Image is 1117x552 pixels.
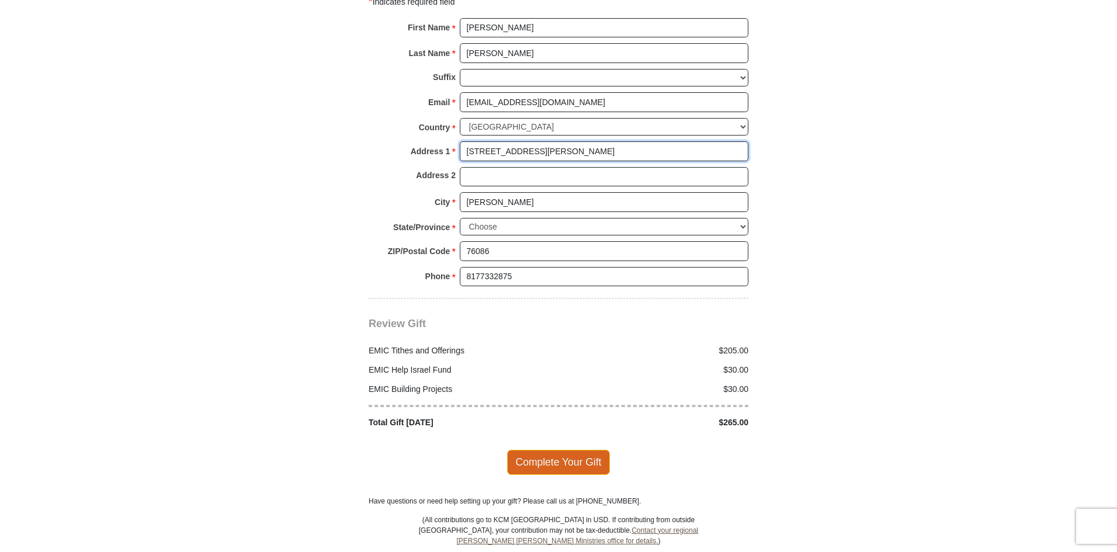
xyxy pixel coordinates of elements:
[428,94,450,110] strong: Email
[558,345,755,357] div: $205.00
[416,167,456,183] strong: Address 2
[425,268,450,284] strong: Phone
[433,69,456,85] strong: Suffix
[363,345,559,357] div: EMIC Tithes and Offerings
[363,416,559,429] div: Total Gift [DATE]
[369,318,426,329] span: Review Gift
[435,194,450,210] strong: City
[388,243,450,259] strong: ZIP/Postal Code
[363,364,559,376] div: EMIC Help Israel Fund
[408,19,450,36] strong: First Name
[409,45,450,61] strong: Last Name
[558,416,755,429] div: $265.00
[558,383,755,395] div: $30.00
[456,526,698,545] a: Contact your regional [PERSON_NAME] [PERSON_NAME] Ministries office for details.
[419,119,450,136] strong: Country
[507,450,610,474] span: Complete Your Gift
[558,364,755,376] div: $30.00
[369,496,748,506] p: Have questions or need help setting up your gift? Please call us at [PHONE_NUMBER].
[393,219,450,235] strong: State/Province
[411,143,450,159] strong: Address 1
[363,383,559,395] div: EMIC Building Projects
